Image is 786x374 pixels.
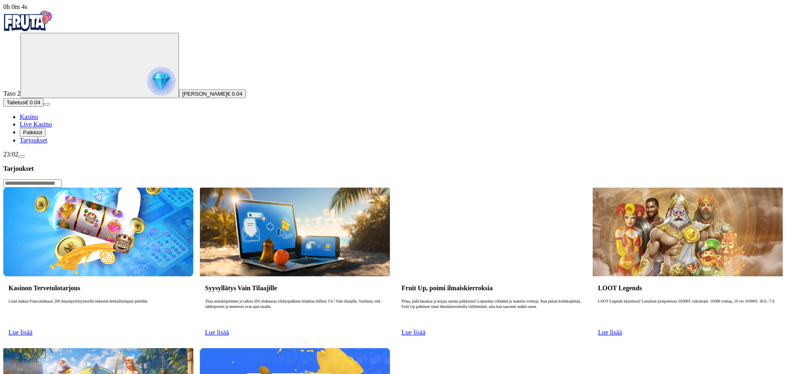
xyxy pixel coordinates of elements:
span: Palkkiot [23,129,42,135]
span: 23:02 [3,151,18,158]
h3: Fruit Up, poimi ilmaiskierroksia [401,284,581,292]
p: Pelaa, pidä hauskaa ja korjaa satona palkkioita! Loputonta viihdettä ja makeita voittoja. Kun pel... [401,299,581,325]
button: menu [44,103,50,106]
button: Talletusplus icon€ 0.04 [3,98,44,107]
span: Talletus [7,99,25,106]
button: menu [18,155,25,158]
button: reward progress [21,33,179,98]
a: Lue lisää [9,329,32,336]
a: Fruta [3,25,53,32]
h3: Tarjoukset [3,165,783,172]
a: Lue lisää [401,329,425,336]
img: Syysyllätys Vain Tilaajille [200,188,390,276]
a: Tarjoukset [20,137,47,144]
span: € 0.04 [25,99,40,106]
img: Fruit Up, poimi ilmaiskierroksia [396,188,587,276]
button: [PERSON_NAME]€ 0.04 [179,89,246,98]
button: Palkkiot [20,128,46,137]
span: Taso 2 [3,90,21,97]
h3: Kasinon Tervetulotarjous [9,284,188,292]
span: € 0.04 [227,91,243,97]
nav: Primary [3,11,783,144]
a: Lue lisää [598,329,622,336]
h3: LOOT Legends [598,284,777,292]
nav: Main menu [3,113,783,144]
a: Live Kasino [20,121,52,128]
a: Lue lisää [205,329,229,336]
input: Search [3,179,62,188]
img: Kasinon Tervetulotarjous [3,188,193,276]
p: Tilaa uutiskirjeemme ja talleta 20 € elokuussa yllätyspalkinto kilahtaa tilillesi 3.9.! Vain tila... [205,299,385,325]
img: Fruta [3,11,53,31]
span: [PERSON_NAME] [182,91,227,97]
a: Kasino [20,113,38,120]
img: reward progress [147,67,176,96]
h3: Syysyllätys Vain Tilaajille [205,284,385,292]
p: LOOT Legends käynnissä! Lotsaloot‑jackpoteissa 50 000 € viikoittain. 10 000 voittaa, 10 vie 10 00... [598,299,777,325]
p: Lisää makua Fruta-matkaasi 200 ilmaispyöräytyksellä mikserin herkullisimpiin peleihin. [9,299,188,325]
img: LOOT Legends [593,188,783,276]
span: user session time [3,3,27,10]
